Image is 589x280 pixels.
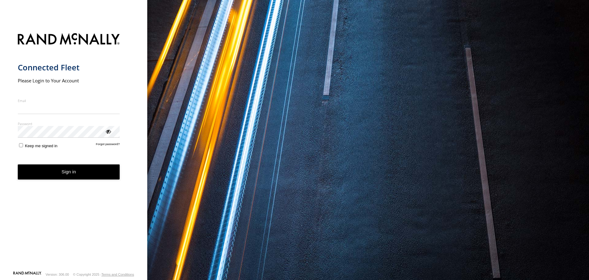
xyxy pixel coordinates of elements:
div: © Copyright 2025 - [73,273,134,276]
label: Password [18,121,120,126]
label: Email [18,98,120,103]
form: main [18,30,130,271]
button: Sign in [18,164,120,179]
a: Terms and Conditions [102,273,134,276]
div: Version: 306.00 [46,273,69,276]
div: ViewPassword [105,128,111,134]
a: Visit our Website [13,271,41,278]
img: Rand McNally [18,32,120,48]
h1: Connected Fleet [18,62,120,73]
a: Forgot password? [96,142,120,148]
input: Keep me signed in [19,143,23,147]
h2: Please Login to Your Account [18,77,120,84]
span: Keep me signed in [25,144,57,148]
